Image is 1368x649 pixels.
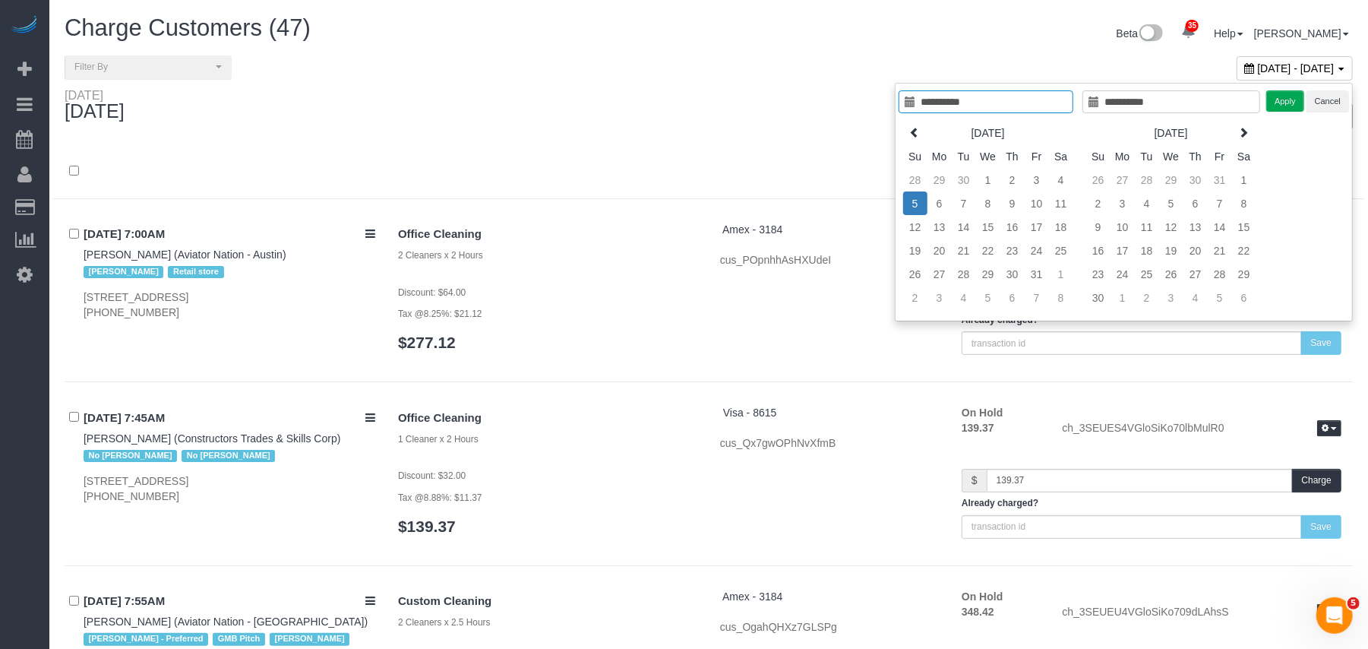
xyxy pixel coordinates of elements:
a: $277.12 [398,334,456,351]
td: 26 [1159,262,1183,286]
div: cus_Qx7gwOPhNvXfmB [720,435,939,451]
td: 24 [1025,239,1049,262]
td: 6 [1232,286,1256,309]
h4: [DATE] 7:45AM [84,412,375,425]
td: 13 [927,215,952,239]
td: 3 [1025,168,1049,192]
td: 26 [903,262,927,286]
strong: On Hold [962,590,1003,603]
td: 6 [1183,192,1208,215]
input: transaction id [962,515,1302,539]
td: 19 [903,239,927,262]
td: 12 [903,215,927,239]
td: 29 [1159,168,1183,192]
td: 21 [952,239,976,262]
small: Discount: $32.00 [398,470,466,481]
td: 17 [1111,239,1135,262]
td: 11 [1049,192,1073,215]
th: Sa [1049,144,1073,168]
td: 29 [1232,262,1256,286]
td: 4 [1049,168,1073,192]
th: Fr [1208,144,1232,168]
h5: Already charged? [962,499,1341,508]
td: 9 [1086,215,1111,239]
div: [DATE] [65,89,140,122]
a: [PERSON_NAME] (Aviator Nation - Austin) [84,249,286,261]
td: 22 [976,239,1000,262]
th: Mo [1111,144,1135,168]
td: 23 [1086,262,1111,286]
a: Amex - 3184 [722,590,782,603]
td: 24 [1111,262,1135,286]
button: Charge [1292,469,1341,492]
a: Automaid Logo [9,15,39,36]
div: ch_3SEUEU4VGloSiKo709dLAhsS [1051,604,1354,622]
td: 5 [903,192,927,215]
td: 20 [1183,239,1208,262]
th: [DATE] [1111,121,1232,144]
a: Beta [1117,27,1164,40]
th: Tu [1135,144,1159,168]
th: Su [903,144,927,168]
span: [PERSON_NAME] [84,266,163,278]
td: 19 [1159,239,1183,262]
td: 18 [1049,215,1073,239]
td: 27 [927,262,952,286]
span: [DATE] - [DATE] [1258,62,1335,74]
td: 9 [1000,192,1025,215]
small: 2 Cleaners x 2 Hours [398,250,483,261]
div: ch_3SEUES4VGloSiKo70lbMulR0 [1051,420,1354,438]
td: 17 [1025,215,1049,239]
th: [DATE] [927,121,1049,144]
span: Charge Customers (47) [65,14,311,41]
td: 8 [1232,192,1256,215]
span: [PERSON_NAME] - Preferred [84,633,208,645]
td: 5 [1159,192,1183,215]
td: 5 [976,286,1000,309]
div: Tags [84,262,375,282]
span: [PERSON_NAME] [270,633,349,645]
a: [PERSON_NAME] [1254,27,1349,40]
th: We [1159,144,1183,168]
td: 14 [1208,215,1232,239]
strong: On Hold [962,407,1003,419]
td: 14 [952,215,976,239]
td: 29 [927,168,952,192]
td: 28 [952,262,976,286]
td: 1 [1049,262,1073,286]
small: 2 Cleaners x 2.5 Hours [398,617,491,628]
span: No [PERSON_NAME] [84,450,177,462]
td: 23 [1000,239,1025,262]
td: 28 [1135,168,1159,192]
h4: [DATE] 7:00AM [84,228,375,241]
a: 35 [1174,15,1203,49]
td: 30 [952,168,976,192]
span: Visa - 8615 [723,407,777,419]
td: 20 [927,239,952,262]
td: 4 [952,286,976,309]
a: [PERSON_NAME] (Constructors Trades & Skills Corp) [84,432,340,445]
strong: 348.42 [962,606,994,618]
td: 6 [1000,286,1025,309]
h4: Custom Cleaning [398,595,697,608]
small: Tax @8.25%: $21.12 [398,309,482,319]
th: Su [1086,144,1111,168]
td: 7 [1025,286,1049,309]
td: 12 [1159,215,1183,239]
td: 1 [1232,168,1256,192]
span: 35 [1186,20,1199,32]
div: Tags [84,446,375,466]
a: Amex - 3184 [722,223,782,236]
small: Tax @8.88%: $11.37 [398,492,482,503]
td: 2 [1135,286,1159,309]
td: 28 [1208,262,1232,286]
small: 1 Cleaner x 2 Hours [398,434,479,445]
td: 11 [1135,215,1159,239]
td: 25 [1049,239,1073,262]
td: 30 [1183,168,1208,192]
span: 5 [1347,597,1360,609]
div: [STREET_ADDRESS] [PHONE_NUMBER] [84,473,375,504]
td: 3 [1111,192,1135,215]
td: 13 [1183,215,1208,239]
